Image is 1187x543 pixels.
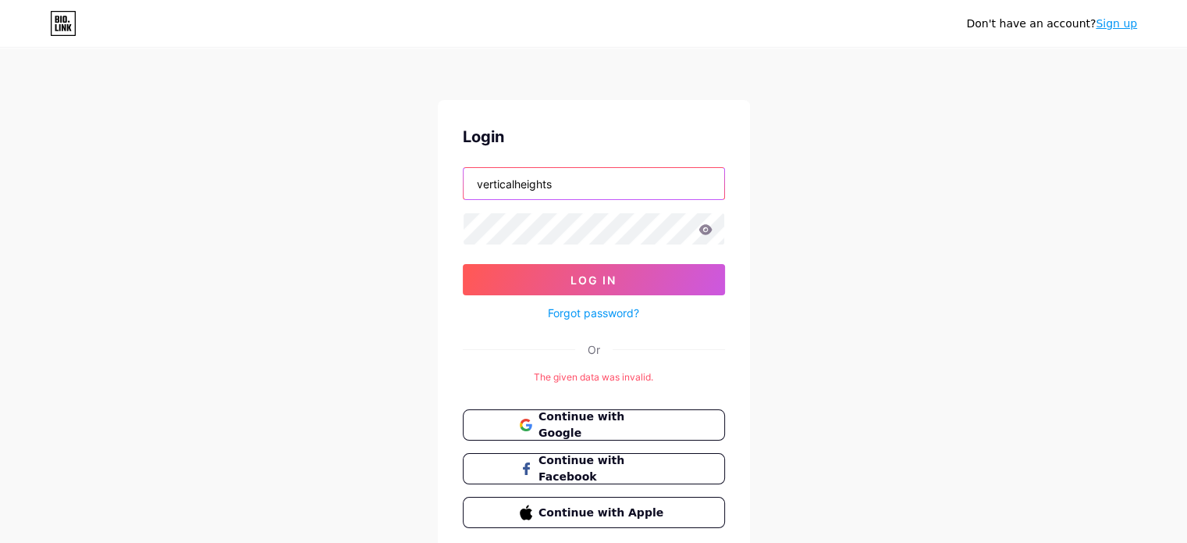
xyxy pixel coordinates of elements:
span: Continue with Google [538,409,667,441]
div: Don't have an account? [966,16,1137,32]
span: Continue with Apple [538,505,667,521]
a: Forgot password? [548,305,639,321]
button: Continue with Apple [463,497,725,528]
span: Log In [570,273,617,287]
input: Username [464,168,724,199]
button: Continue with Google [463,409,725,441]
span: Continue with Facebook [538,452,667,485]
div: Login [463,125,725,148]
a: Sign up [1096,17,1137,30]
div: The given data was invalid. [463,370,725,384]
button: Continue with Facebook [463,453,725,484]
div: Or [588,341,600,358]
button: Log In [463,264,725,295]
